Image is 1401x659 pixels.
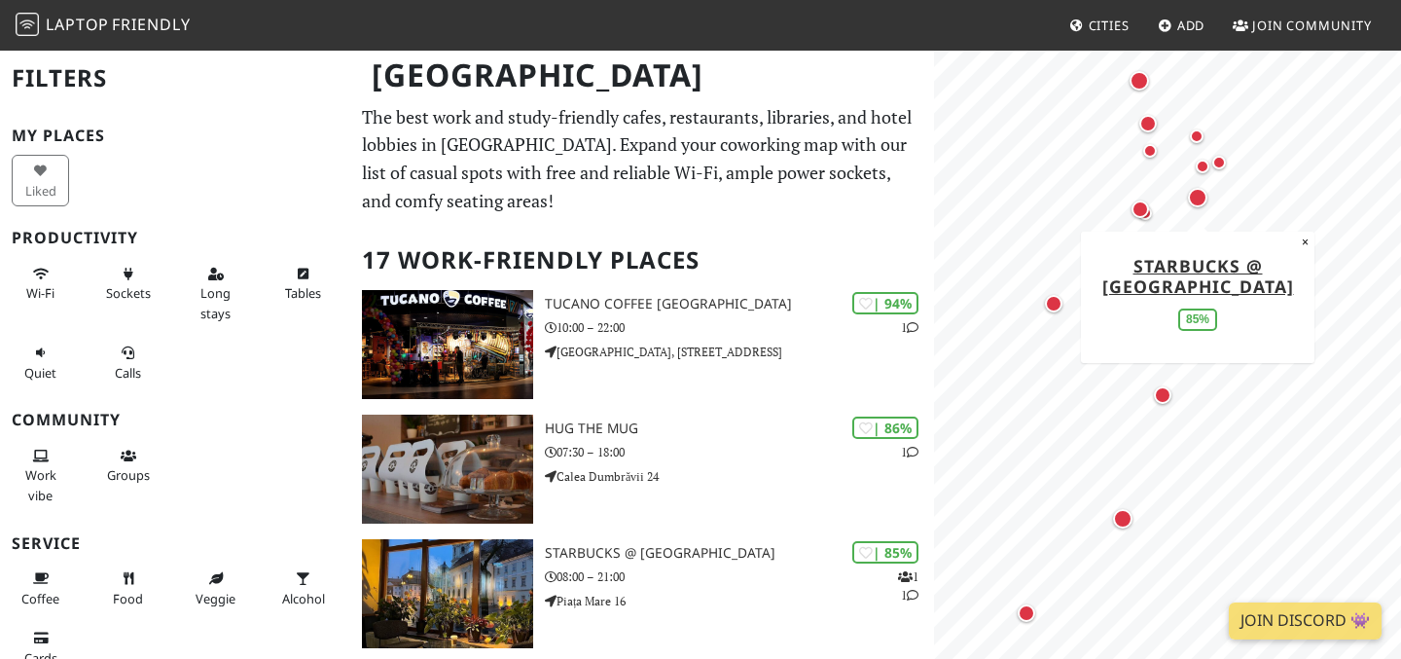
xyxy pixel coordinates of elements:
[545,443,934,461] p: 07:30 – 18:00
[12,534,339,553] h3: Service
[200,284,231,321] span: Long stays
[1089,17,1130,34] span: Cities
[1252,17,1372,34] span: Join Community
[12,127,339,145] h3: My Places
[115,364,141,382] span: Video/audio calls
[24,364,56,382] span: Quiet
[545,592,934,610] p: Piața Mare 16
[852,292,918,314] div: | 94%
[99,563,157,614] button: Food
[852,417,918,439] div: | 86%
[1207,151,1231,174] div: Map marker
[274,563,332,614] button: Alcohol
[1225,8,1380,43] a: Join Community
[350,415,934,524] a: Hug The Mug | 86% 1 Hug The Mug 07:30 – 18:00 Calea Dumbrăvii 24
[99,440,157,492] button: Groups
[25,466,56,503] span: People working
[113,590,143,607] span: Food
[112,14,190,35] span: Friendly
[362,290,533,399] img: Tucano Coffee Nepal
[545,545,934,562] h3: Starbucks @ [GEOGRAPHIC_DATA]
[1126,67,1153,94] div: Map marker
[1133,201,1157,225] div: Map marker
[21,590,59,607] span: Coffee
[545,318,934,337] p: 10:00 – 22:00
[282,590,325,607] span: Alcohol
[12,229,339,247] h3: Productivity
[1138,139,1162,163] div: Map marker
[350,539,934,648] a: Starbucks @ Piața Mare | 85% 11 Starbucks @ [GEOGRAPHIC_DATA] 08:00 – 21:00 Piața Mare 16
[26,284,54,302] span: Stable Wi-Fi
[107,466,150,484] span: Group tables
[356,49,930,102] h1: [GEOGRAPHIC_DATA]
[545,296,934,312] h3: Tucano Coffee [GEOGRAPHIC_DATA]
[1178,309,1217,331] div: 85%
[362,231,922,290] h2: 17 Work-Friendly Places
[12,337,69,388] button: Quiet
[1296,232,1314,253] button: Close popup
[362,539,533,648] img: Starbucks @ Piața Mare
[196,590,235,607] span: Veggie
[852,541,918,564] div: | 85%
[350,290,934,399] a: Tucano Coffee Nepal | 94% 1 Tucano Coffee [GEOGRAPHIC_DATA] 10:00 – 22:00 [GEOGRAPHIC_DATA], [STR...
[362,415,533,524] img: Hug The Mug
[1191,155,1214,178] div: Map marker
[1041,291,1066,316] div: Map marker
[1014,601,1039,626] div: Map marker
[1128,197,1153,222] div: Map marker
[187,563,244,614] button: Veggie
[901,443,918,461] p: 1
[12,258,69,310] button: Wi-Fi
[545,421,934,437] h3: Hug The Mug
[362,103,922,215] p: The best work and study-friendly cafes, restaurants, libraries, and hotel lobbies in [GEOGRAPHIC_...
[545,467,934,486] p: Calea Dumbrăvii 24
[1150,383,1175,408] div: Map marker
[12,440,69,511] button: Work vibe
[106,284,151,302] span: Power sockets
[1229,603,1382,640] a: Join Discord 👾
[1135,111,1161,136] div: Map marker
[545,567,934,586] p: 08:00 – 21:00
[16,9,191,43] a: LaptopFriendly LaptopFriendly
[16,13,39,36] img: LaptopFriendly
[1109,505,1136,532] div: Map marker
[285,284,321,302] span: Work-friendly tables
[187,258,244,329] button: Long stays
[545,343,934,361] p: [GEOGRAPHIC_DATA], [STREET_ADDRESS]
[12,49,339,108] h2: Filters
[12,411,339,429] h3: Community
[1177,17,1205,34] span: Add
[12,563,69,614] button: Coffee
[274,258,332,310] button: Tables
[99,337,157,388] button: Calls
[898,567,918,604] p: 1 1
[1061,8,1137,43] a: Cities
[99,258,157,310] button: Sockets
[1102,254,1294,298] a: Starbucks @ [GEOGRAPHIC_DATA]
[1150,8,1213,43] a: Add
[1184,184,1211,211] div: Map marker
[46,14,109,35] span: Laptop
[1185,125,1208,148] div: Map marker
[901,318,918,337] p: 1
